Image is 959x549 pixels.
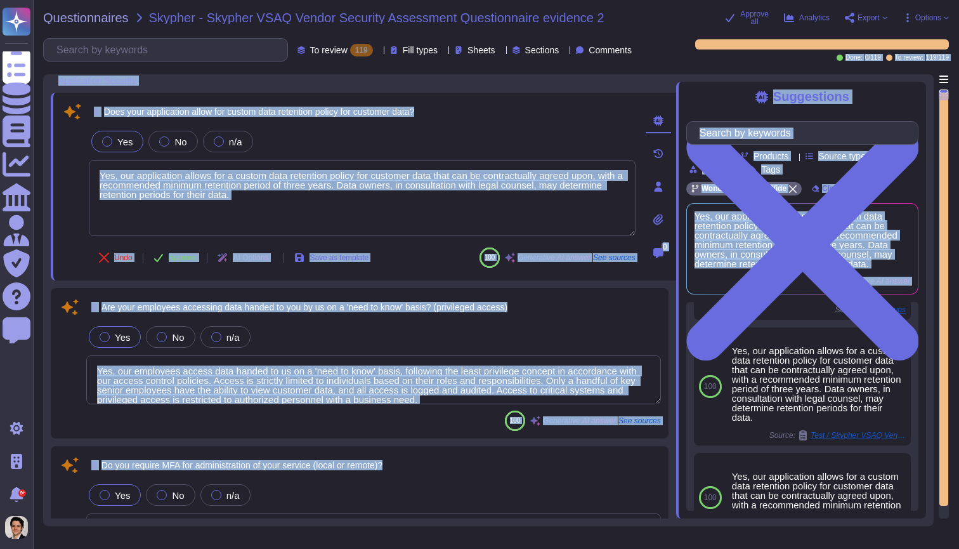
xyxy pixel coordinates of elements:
[485,254,495,261] span: 100
[725,10,769,25] button: Approve all
[115,490,130,501] span: Yes
[18,489,26,497] div: 9+
[895,55,923,61] span: To review:
[704,383,717,390] span: 100
[593,254,636,261] span: See sources
[732,472,906,519] div: Yes, our application allows for a custom data retention policy for customer data that can be cont...
[784,13,830,23] button: Analytics
[226,332,240,343] span: n/a
[89,245,143,270] button: Undo
[310,46,348,55] span: To review
[172,490,184,501] span: No
[226,490,240,501] span: n/a
[693,122,918,144] input: Search by keywords
[518,254,590,261] span: Generative AI answer
[589,46,632,55] span: Comments
[89,160,636,236] textarea: Yes, our application allows for a custom data retention policy for customer data that can be cont...
[704,494,717,501] span: 100
[662,242,669,251] span: 0
[43,11,129,24] span: Questionnaires
[310,254,369,261] span: Save as template
[86,355,661,404] textarea: Yes, our employees access data handed to us on a 'need to know' basis, following the least privil...
[350,44,373,56] div: 119
[510,417,521,424] span: 100
[769,430,906,440] span: Source:
[403,46,438,55] span: Fill types
[865,55,881,61] span: 0 / 119
[799,14,830,22] span: Analytics
[89,107,99,116] span: 1
[915,14,941,22] span: Options
[104,107,414,117] span: Does your application allow for custom data retention policy for customer data?
[169,254,197,261] span: Approve
[101,460,383,470] span: Do you require MFA for administration of your service (local or remote)?
[525,46,559,55] span: Sections
[858,14,880,22] span: Export
[732,346,906,422] div: Yes, our application allows for a custom data retention policy for customer data that can be cont...
[172,332,184,343] span: No
[101,302,507,312] span: Are your employees accessing data handed to you by us on a 'need to know' basis? (privileged access)
[143,245,207,270] button: Approve
[5,516,28,539] img: user
[50,39,287,61] input: Search by keywords
[233,254,268,261] span: AI Options
[229,136,242,147] span: n/a
[467,46,495,55] span: Sheets
[114,254,133,261] span: Undo
[149,11,604,24] span: Skypher - Skypher VSAQ Vendor Security Assessment Questionnaire evidence 2
[740,10,769,25] span: Approve all
[174,136,186,147] span: No
[284,245,379,270] button: Save as template
[543,417,616,425] span: Generative AI answer
[86,303,96,312] span: 2
[86,461,96,470] span: 3
[3,513,37,541] button: user
[618,417,661,425] span: See sources
[117,136,133,147] span: Yes
[811,432,906,439] span: Test / Skypher VSAQ Vendor Security Assessment Questionnaire V2.0.2 empty
[926,55,949,61] span: 119 / 119
[115,332,130,343] span: Yes
[845,55,863,61] span: Done:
